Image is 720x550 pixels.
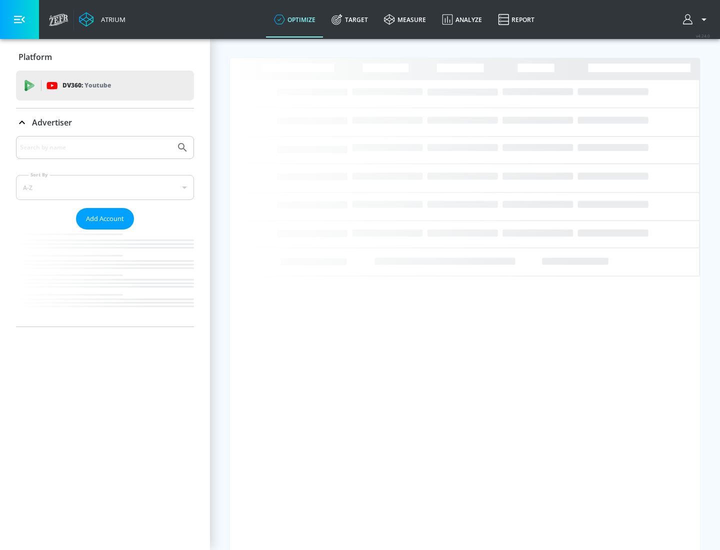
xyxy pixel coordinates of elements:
[696,33,710,38] span: v 4.24.0
[16,229,194,326] nav: list of Advertiser
[79,12,125,27] a: Atrium
[376,1,434,37] a: measure
[28,171,50,178] label: Sort By
[76,208,134,229] button: Add Account
[323,1,376,37] a: Target
[434,1,490,37] a: Analyze
[18,51,52,62] p: Platform
[266,1,323,37] a: optimize
[32,117,72,128] p: Advertiser
[16,43,194,71] div: Platform
[16,136,194,326] div: Advertiser
[62,80,111,91] p: DV360:
[490,1,542,37] a: Report
[84,80,111,90] p: Youtube
[20,141,171,154] input: Search by name
[97,15,125,24] div: Atrium
[86,213,124,224] span: Add Account
[16,70,194,100] div: DV360: Youtube
[16,175,194,200] div: A-Z
[16,108,194,136] div: Advertiser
